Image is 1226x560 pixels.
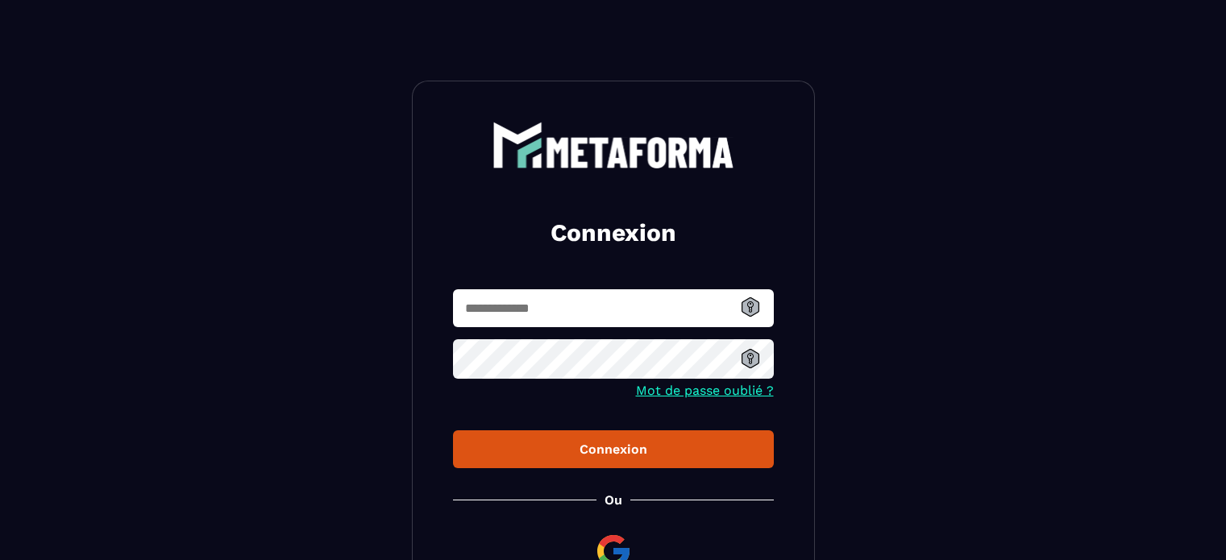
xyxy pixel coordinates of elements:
div: Connexion [466,442,761,457]
button: Connexion [453,430,774,468]
a: logo [453,122,774,168]
p: Ou [605,492,622,508]
h2: Connexion [472,217,754,249]
img: logo [492,122,734,168]
a: Mot de passe oublié ? [636,383,774,398]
